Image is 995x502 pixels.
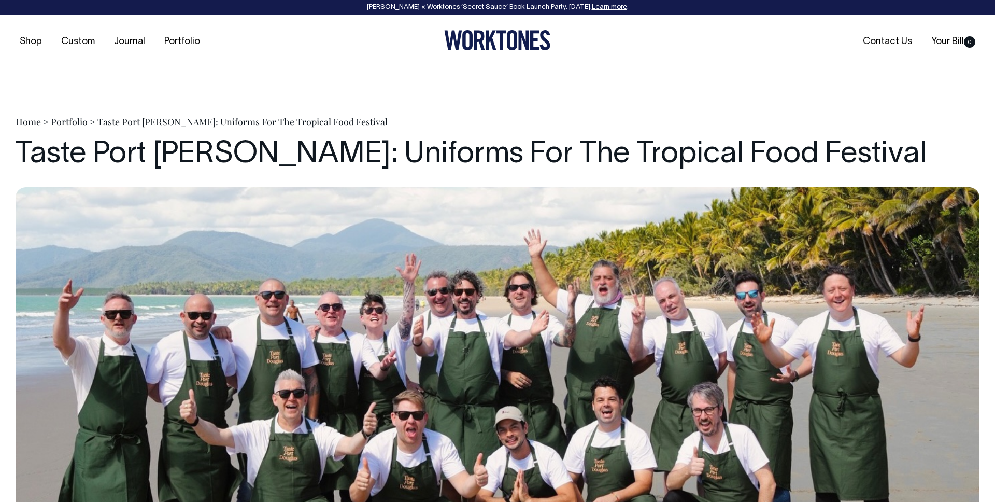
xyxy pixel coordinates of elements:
a: Portfolio [160,33,204,50]
a: Learn more [592,4,627,10]
a: Contact Us [859,33,916,50]
a: Shop [16,33,46,50]
a: Custom [57,33,99,50]
a: Home [16,116,41,128]
span: > [43,116,49,128]
span: Taste Port [PERSON_NAME]: Uniforms For The Tropical Food Festival [97,116,388,128]
a: Journal [110,33,149,50]
h1: Taste Port [PERSON_NAME]: Uniforms For The Tropical Food Festival [16,138,979,172]
a: Portfolio [51,116,88,128]
div: [PERSON_NAME] × Worktones ‘Secret Sauce’ Book Launch Party, [DATE]. . [10,4,985,11]
span: > [90,116,95,128]
a: Your Bill0 [927,33,979,50]
span: 0 [964,36,975,48]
